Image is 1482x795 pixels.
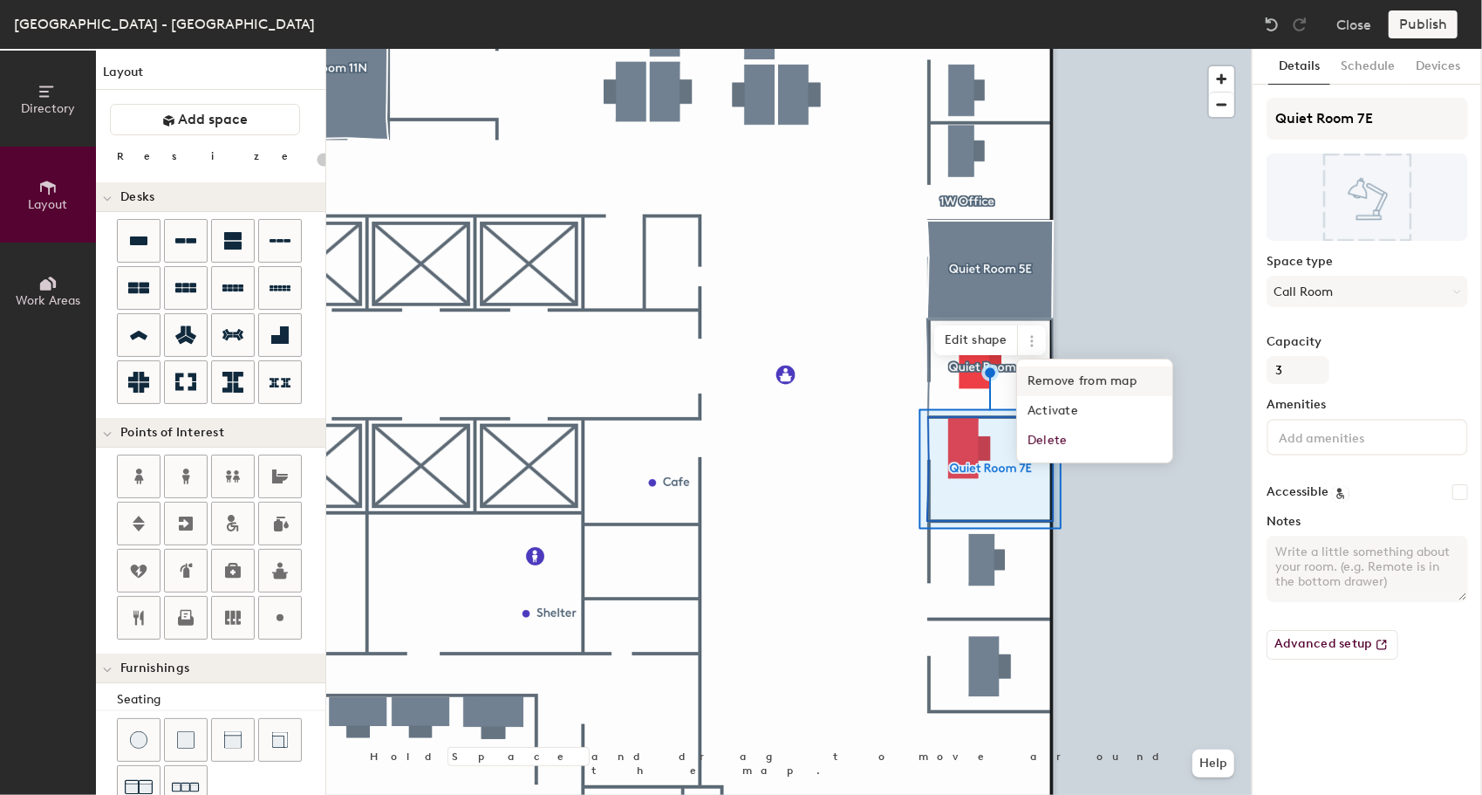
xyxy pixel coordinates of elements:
input: Add amenities [1275,426,1432,447]
label: Capacity [1267,335,1468,349]
div: Seating [117,690,325,709]
button: Stool [117,718,160,762]
span: Layout [29,197,68,212]
label: Accessible [1267,485,1328,499]
span: Furnishings [120,661,189,675]
button: Call Room [1267,276,1468,307]
button: Schedule [1330,49,1405,85]
button: Couch (corner) [258,718,302,762]
span: Desks [120,190,154,204]
span: Activate [1017,396,1172,426]
label: Notes [1267,515,1468,529]
button: Couch (middle) [211,718,255,762]
span: Delete [1017,426,1172,456]
button: Add space [110,104,300,135]
span: Work Areas [16,293,80,308]
label: Amenities [1267,398,1468,412]
div: [GEOGRAPHIC_DATA] - [GEOGRAPHIC_DATA] [14,13,315,35]
img: Stool [130,731,147,749]
button: Help [1192,750,1234,778]
button: Close [1336,10,1371,38]
div: Resize [117,149,310,163]
img: Undo [1263,16,1281,33]
img: Couch (middle) [224,731,242,749]
span: Points of Interest [120,426,224,440]
span: Remove from map [1017,367,1172,396]
img: The space named Quiet Room 7E [1267,154,1468,241]
button: Advanced setup [1267,630,1398,660]
span: Edit shape [934,326,1018,355]
span: Add space [179,111,249,128]
img: Cushion [177,731,195,749]
img: Couch (corner) [271,731,289,749]
button: Details [1268,49,1330,85]
button: Cushion [164,718,208,762]
h1: Layout [96,63,325,90]
label: Space type [1267,255,1468,269]
span: Directory [21,101,75,116]
button: Devices [1405,49,1471,85]
img: Redo [1291,16,1308,33]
